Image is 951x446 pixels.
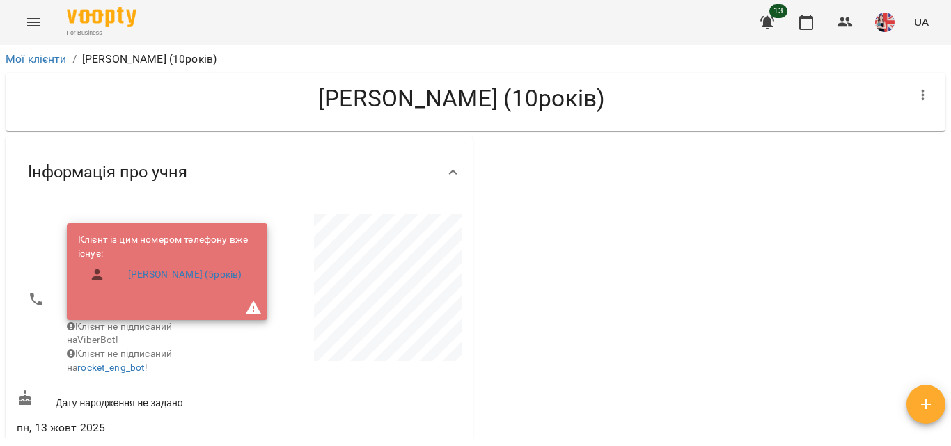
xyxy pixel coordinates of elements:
[875,13,895,32] img: d0017d71dfde334b29fd95c5111e321b.jpeg
[14,387,239,413] div: Дату народження не задано
[67,29,136,38] span: For Business
[769,4,787,18] span: 13
[909,9,934,35] button: UA
[77,362,145,373] a: rocket_eng_bot
[17,6,50,39] button: Menu
[6,136,473,208] div: Інформація про учня
[72,51,77,67] li: /
[17,420,237,436] span: пн, 13 жовт 2025
[67,321,172,346] span: Клієнт не підписаний на ViberBot!
[6,52,67,65] a: Мої клієнти
[128,268,242,282] a: [PERSON_NAME] (5років)
[67,7,136,27] img: Voopty Logo
[6,51,945,67] nav: breadcrumb
[67,348,172,373] span: Клієнт не підписаний на !
[28,161,187,183] span: Інформація про учня
[82,51,217,67] p: [PERSON_NAME] (10років)
[78,233,256,294] ul: Клієнт із цим номером телефону вже існує:
[914,15,929,29] span: UA
[17,84,906,113] h4: [PERSON_NAME] (10років)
